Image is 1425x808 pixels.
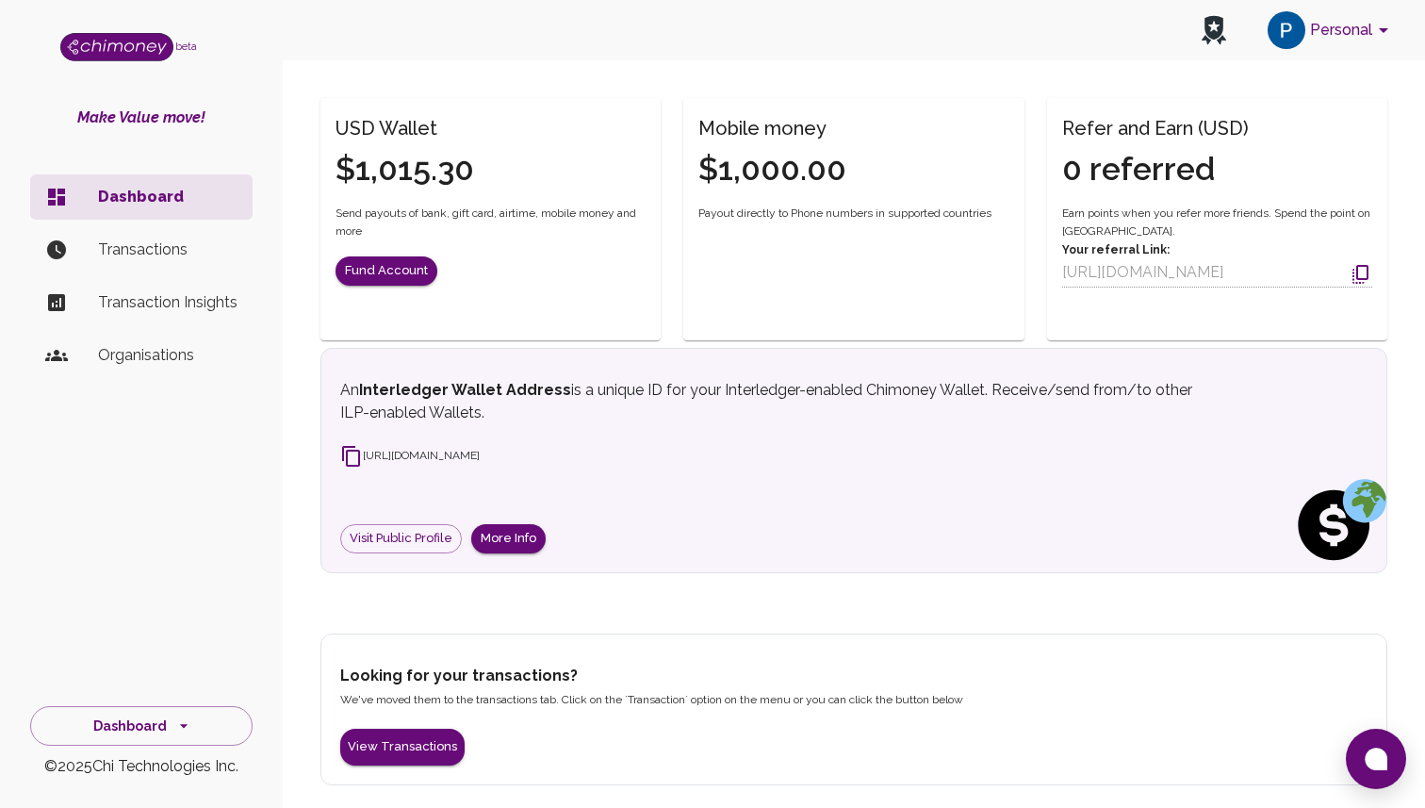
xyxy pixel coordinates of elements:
[340,729,465,766] button: View Transactions
[340,379,1196,424] p: An is a unique ID for your Interledger-enabled Chimoney Wallet. Receive/send from/to other ILP-en...
[1062,150,1249,190] h4: 0 referred
[336,205,646,242] span: Send payouts of bank, gift card, airtime, mobile money and more
[98,291,237,314] p: Transaction Insights
[359,381,571,399] strong: Interledger Wallet Address
[1062,243,1170,256] strong: Your referral Link:
[336,150,474,190] h4: $1,015.30
[1062,205,1372,289] div: Earn points when you refer more friends. Spend the point on [GEOGRAPHIC_DATA].
[340,524,462,553] a: Visit Public Profile
[698,113,846,143] h6: Mobile money
[336,113,474,143] h6: USD Wallet
[1062,113,1249,143] h6: Refer and Earn (USD)
[471,524,546,553] button: More Info
[1292,478,1386,572] img: social spend
[698,205,991,223] span: Payout directly to Phone numbers in supported countries
[98,344,237,367] p: Organisations
[336,256,437,286] button: Fund Account
[698,150,846,190] h4: $1,000.00
[1268,11,1305,49] img: avatar
[60,33,173,61] img: Logo
[340,667,578,684] strong: Looking for your transactions?
[98,186,237,208] p: Dashboard
[175,41,197,52] span: beta
[340,693,963,706] span: We've moved them to the transactions tab. Click on the `Transaction` option on the menu or you ca...
[340,449,480,462] span: [URL][DOMAIN_NAME]
[98,239,237,261] p: Transactions
[1260,6,1402,55] button: account of current user
[1346,729,1406,789] button: Open chat window
[30,706,253,747] button: Dashboard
